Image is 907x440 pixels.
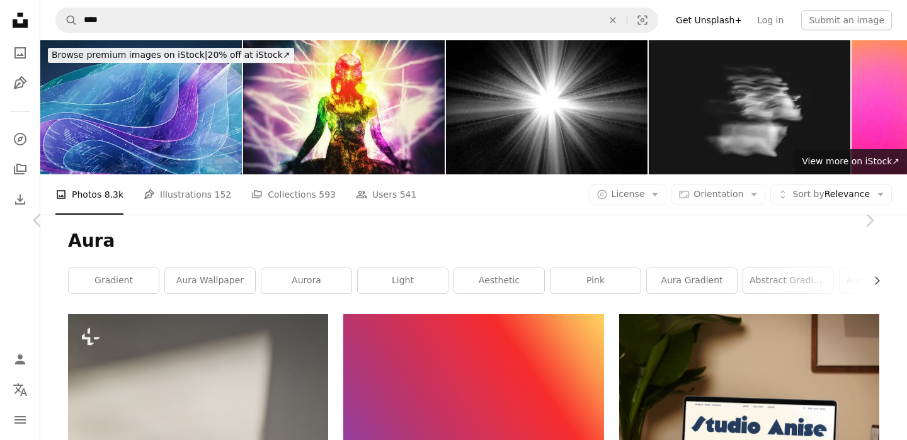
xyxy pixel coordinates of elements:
a: light [358,268,448,293]
button: Clear [599,8,627,32]
a: Next [831,160,907,281]
span: License [612,189,645,199]
span: Orientation [693,189,743,199]
span: 593 [319,188,336,201]
a: Log in [750,10,791,30]
span: 20% off at iStock ↗ [52,50,290,60]
span: Sort by [792,189,824,199]
a: Explore [8,127,33,152]
span: 152 [215,188,232,201]
button: Visual search [627,8,658,32]
a: aura gradient [647,268,737,293]
img: AI Coding Assistant Interface with Vibe Coding Aesthetics [40,40,242,174]
span: Browse premium images on iStock | [52,50,207,60]
a: aura wallpaper [165,268,255,293]
img: Exploding abstract lights background [446,40,647,174]
a: abstract gradient [743,268,833,293]
img: 3D illustration of a woman meditating in a yoga pose [243,40,445,174]
a: Browse premium images on iStock|20% off at iStock↗ [40,40,302,71]
img: Portrait long exposure of men [649,40,850,174]
button: Menu [8,407,33,432]
button: scroll list to the right [865,268,879,293]
a: Illustrations [8,71,33,96]
a: Collections 593 [251,174,336,215]
a: Get Unsplash+ [668,10,750,30]
button: Language [8,377,33,402]
button: Sort byRelevance [770,184,892,205]
button: Search Unsplash [56,8,77,32]
a: pink [550,268,641,293]
span: View more on iStock ↗ [802,156,899,166]
a: Photos [8,40,33,65]
a: View more on iStock↗ [794,149,907,174]
button: Orientation [671,184,765,205]
button: Submit an image [801,10,892,30]
a: gradient [69,268,159,293]
span: Relevance [792,188,870,201]
a: Users 541 [356,174,416,215]
a: Log in / Sign up [8,347,33,372]
a: Dark purple to red to orange gradient [343,399,603,410]
form: Find visuals sitewide [55,8,658,33]
a: Illustrations 152 [144,174,231,215]
a: aurora [261,268,351,293]
button: License [590,184,667,205]
h1: Aura [68,230,879,252]
span: 541 [400,188,417,201]
a: Collections [8,157,33,182]
a: aesthetic [454,268,544,293]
